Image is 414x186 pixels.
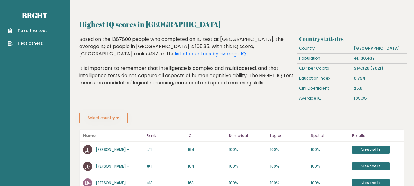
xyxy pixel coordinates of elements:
div: Population [297,54,352,63]
div: Based on the 1387800 people who completed an IQ test at [GEOGRAPHIC_DATA], the average IQ of peop... [79,36,295,96]
p: Rank [147,132,184,139]
h3: Country statistics [299,36,404,42]
h2: Highest IQ scores in [GEOGRAPHIC_DATA] [79,19,404,30]
p: 100% [311,180,348,186]
a: Take the test [8,28,47,34]
div: Country [297,44,352,53]
p: #1 [147,147,184,152]
div: $14,326 (2021) [352,64,407,73]
div: 41,130,432 [352,54,407,63]
p: Logical [270,132,308,139]
div: GDP per Capita [297,64,352,73]
a: [PERSON_NAME] - [96,147,129,152]
p: 100% [270,180,308,186]
p: #3 [147,180,184,186]
a: list of countries by average IQ [175,50,246,57]
p: 100% [229,180,266,186]
div: 25.6 [352,83,407,93]
button: Select country [79,113,128,123]
text: Д- [85,163,90,170]
p: Results [352,132,400,139]
p: 100% [311,164,348,169]
p: IQ [188,132,225,139]
div: Gini Coefficient [297,83,352,93]
p: 100% [311,147,348,152]
p: Spatial [311,132,348,139]
a: View profile [352,146,390,154]
div: Average IQ [297,93,352,103]
p: 100% [270,164,308,169]
a: [PERSON_NAME] - [96,164,129,169]
p: #1 [147,164,184,169]
p: 100% [229,164,266,169]
p: 163 [188,180,225,186]
p: Numerical [229,132,266,139]
p: 100% [270,147,308,152]
p: 164 [188,164,225,169]
a: Brght [22,11,47,20]
div: [GEOGRAPHIC_DATA] [352,44,407,53]
a: Test others [8,40,47,47]
div: Education Index [297,73,352,83]
a: View profile [352,162,390,170]
p: 100% [229,147,266,152]
b: Name [83,133,96,138]
div: 105.35 [352,93,407,103]
a: [PERSON_NAME] - [96,180,129,185]
div: 0.794 [352,73,407,83]
p: 164 [188,147,225,152]
text: Д- [85,146,90,153]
